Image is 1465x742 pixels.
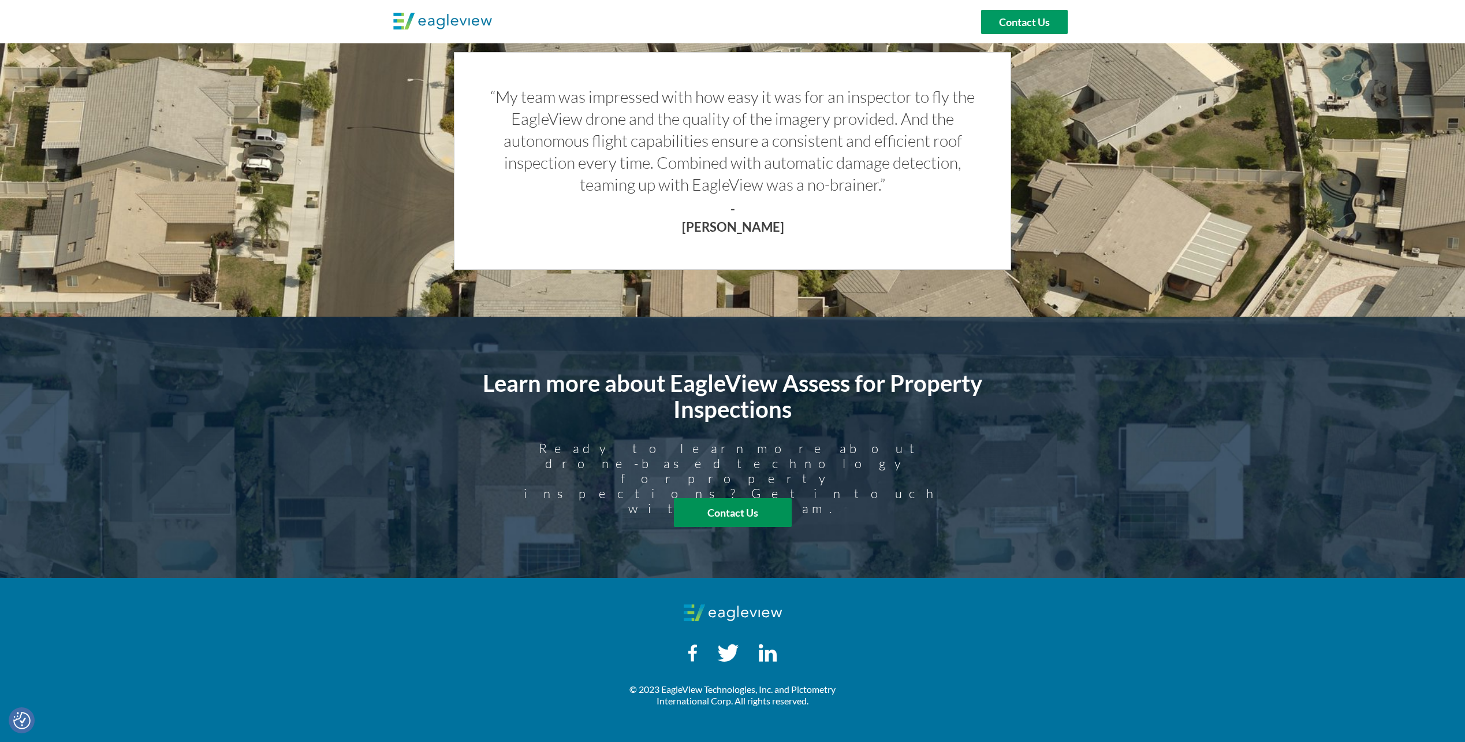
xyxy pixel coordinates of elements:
a: Contact Us [981,10,1068,34]
span: - [730,201,735,217]
strong: Contact Us [707,506,758,519]
span: “My team was impressed with how easy it was for an inspector to fly the EagleView drone and the q... [490,87,975,194]
img: Revisit consent button [13,712,31,729]
img: Eagleview Facebook [688,644,697,662]
span: © 2023 EagleView Technologies, Inc. and Pictometry International Corp. All rights reserved. [629,684,836,706]
button: Consent Preferences [13,712,31,729]
a: Contact Us [674,498,792,527]
span: [PERSON_NAME] [682,219,784,235]
strong: Contact Us [999,16,1050,28]
span: Learn more about EagleView Assess for Property Inspections [483,369,982,423]
span: Ready to learn more about drone-based technology for property inspections? Get in touch with our ... [524,440,941,516]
